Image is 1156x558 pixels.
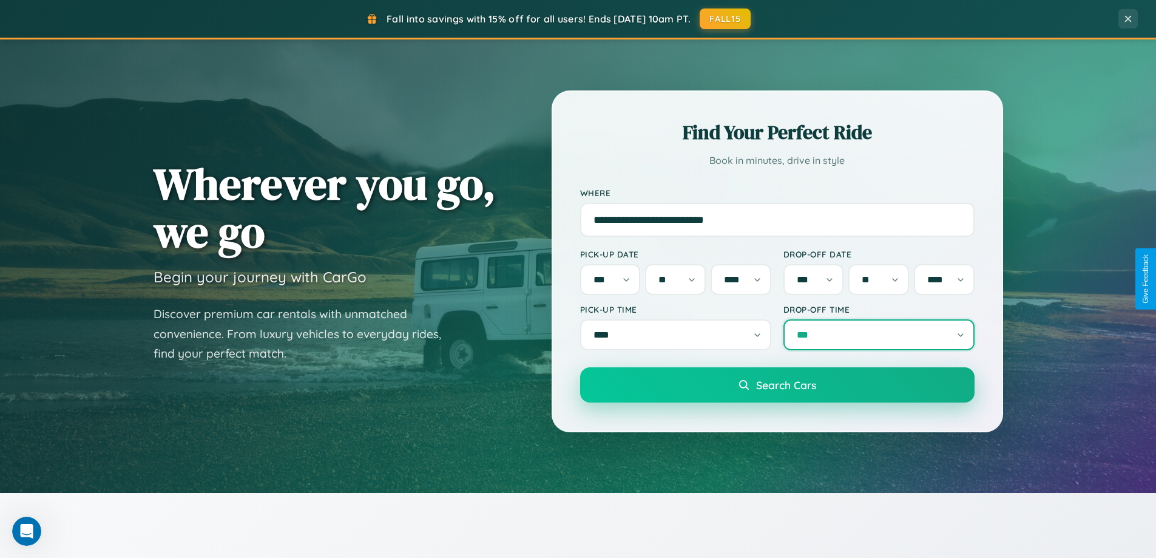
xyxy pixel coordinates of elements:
[783,249,975,259] label: Drop-off Date
[580,367,975,403] button: Search Cars
[154,304,457,364] p: Discover premium car rentals with unmatched convenience. From luxury vehicles to everyday rides, ...
[700,9,751,29] button: FALL15
[580,249,771,259] label: Pick-up Date
[580,119,975,146] h2: Find Your Perfect Ride
[783,304,975,315] label: Drop-off Time
[580,152,975,169] p: Book in minutes, drive in style
[1141,254,1150,304] div: Give Feedback
[154,268,367,286] h3: Begin your journey with CarGo
[12,517,41,546] iframe: Intercom live chat
[387,13,691,25] span: Fall into savings with 15% off for all users! Ends [DATE] 10am PT.
[580,188,975,198] label: Where
[154,160,496,256] h1: Wherever you go, we go
[580,304,771,315] label: Pick-up Time
[756,378,816,392] span: Search Cars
